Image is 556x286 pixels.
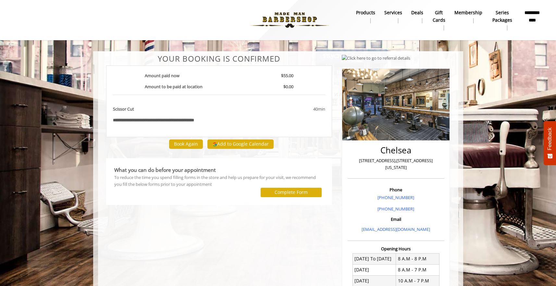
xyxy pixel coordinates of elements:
b: Membership [454,9,482,16]
button: Feedback - Show survey [544,121,556,165]
button: Complete Form [261,188,322,197]
div: To reduce the time you spend filling forms in the store and help us prepare for your visit, we re... [114,174,324,188]
h3: Phone [349,187,443,192]
center: Your Booking is confirmed [106,54,332,63]
img: Made Man Barbershop logo [245,2,334,38]
b: Amount paid now [145,73,179,78]
b: gift cards [432,9,445,24]
b: $0.00 [283,84,293,89]
a: Series packagesSeries packages [487,8,518,32]
b: What you can do before your appointment [114,166,216,173]
a: [EMAIL_ADDRESS][DOMAIN_NAME] [362,226,430,232]
a: Gift cardsgift cards [428,8,450,32]
p: [STREET_ADDRESS],[STREET_ADDRESS][US_STATE] [349,157,443,171]
h3: Opening Hours [348,246,444,251]
label: Complete Form [275,190,308,195]
a: [PHONE_NUMBER] [377,206,414,212]
a: MembershipMembership [450,8,487,25]
td: 8 A.M - 7 P.M [396,264,439,275]
button: Book Again [169,139,203,149]
b: Amount to be paid at location [145,84,203,89]
td: 8 A.M - 8 P.M [396,253,439,264]
td: [DATE] [352,264,396,275]
b: $55.00 [281,73,293,78]
b: Deals [411,9,423,16]
a: Productsproducts [352,8,380,25]
b: Services [384,9,402,16]
h3: Email [349,217,443,221]
span: Feedback [547,127,553,150]
a: [PHONE_NUMBER] [377,195,414,200]
b: Scissor Cut [113,106,134,113]
td: [DATE] To [DATE] [352,253,396,264]
img: Click here to go to referral details [342,55,410,62]
h2: Chelsea [349,146,443,155]
div: 40min [261,106,325,113]
b: Series packages [491,9,513,24]
a: DealsDeals [407,8,428,25]
b: products [356,9,375,16]
a: ServicesServices [380,8,407,25]
button: Add to Google Calendar [207,139,274,149]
